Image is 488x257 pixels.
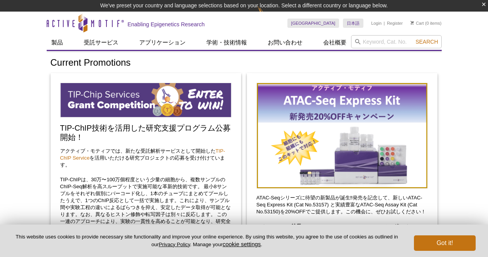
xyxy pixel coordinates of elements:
img: TIP-ChIP Service Grant Competition [60,83,231,117]
span: Search [415,39,438,45]
a: アプリケーション [135,35,190,50]
a: Login [371,20,382,26]
a: 製品 [47,35,68,50]
li: | [384,19,385,28]
li: (0 items) [410,19,442,28]
img: Your Cart [410,21,414,25]
img: Change Here [258,6,278,24]
button: cookie settings [223,241,261,247]
button: Search [413,38,440,45]
img: Save on ATAC-Seq Kits [257,83,428,189]
a: Cart [410,20,424,26]
button: Got it! [414,235,476,251]
h1: Current Promotions [51,58,438,69]
a: [GEOGRAPHIC_DATA] [287,19,339,28]
p: ＜☆ -ATAC-Seq Assay Kit (Cat No.53150)との違い☆＞ [257,223,428,230]
a: 学術・技術情報 [202,35,252,50]
strong: Expressの特長 [267,223,301,229]
a: お問い合わせ [263,35,307,50]
input: Keyword, Cat. No. [351,35,442,48]
a: Privacy Policy [159,242,190,247]
a: 会社概要 [319,35,351,50]
a: 日本語 [343,19,363,28]
a: Register [387,20,403,26]
p: アクティブ・モティフでは、新たな受託解析サービスとして開始した を活用いただける研究プロジェクトの応募を受け付けています。 [60,148,231,168]
h2: Enabling Epigenetics Research [128,21,205,28]
p: This website uses cookies to provide necessary site functionality and improve your online experie... [12,233,401,248]
a: 受託サービス [79,35,123,50]
h2: TIP-ChIP技術を活用した研究支援プログラム公募開始！ [60,123,231,142]
p: ATAC-Seqシリーズに待望の新製品が誕生‼発売を記念して、新しいATAC-Seq Express Kit (Cat No.53157) と実績豊富なATAC-Seq Assay Kit (C... [257,194,428,215]
p: TIP-ChIPは、30万〜100万個程度という少量の細胞から、複数サンプルのChIP-Seq解析を高スループットで実施可能な革新的技術です。 最小8サンプルをそれぞれ個別にバーコード化し、1本... [60,176,231,232]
